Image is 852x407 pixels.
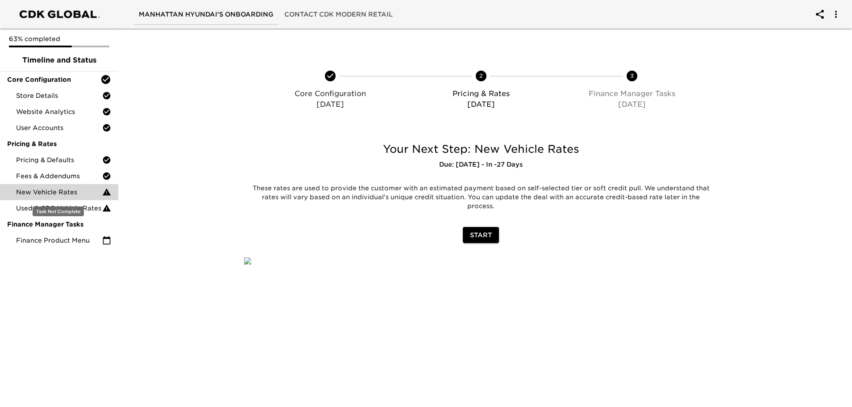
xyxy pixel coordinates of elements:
[139,9,274,20] span: Manhattan Hyundai's Onboarding
[9,34,109,43] p: 63% completed
[470,230,492,241] span: Start
[244,160,718,170] h6: Due: [DATE] - In -27 Days
[258,88,402,99] p: Core Configuration
[16,204,102,213] span: Used & CPO Vehicle Rates
[7,75,100,84] span: Core Configuration
[630,72,634,79] text: 3
[16,188,102,197] span: New Vehicle Rates
[409,99,553,110] p: [DATE]
[560,99,704,110] p: [DATE]
[244,257,251,264] img: qkibX1zbU72zw90W6Gan%2FTemplates%2FRjS7uaFIXtg43HUzxvoG%2F3e51d9d6-1114-4229-a5bf-f5ca567b6beb.jpg
[463,227,499,243] button: Start
[825,4,847,25] button: account of current user
[16,155,102,164] span: Pricing & Defaults
[16,91,102,100] span: Store Details
[560,88,704,99] p: Finance Manager Tasks
[16,123,102,132] span: User Accounts
[253,185,711,210] span: These rates are used to provide the customer with an estimated payment based on self-selected tie...
[7,220,111,229] span: Finance Manager Tasks
[258,99,402,110] p: [DATE]
[16,236,102,245] span: Finance Product Menu
[809,4,831,25] button: account of current user
[479,72,483,79] text: 2
[16,107,102,116] span: Website Analytics
[7,55,111,66] span: Timeline and Status
[409,88,553,99] p: Pricing & Rates
[7,139,111,148] span: Pricing & Rates
[244,142,718,156] h5: Your Next Step: New Vehicle Rates
[284,9,393,20] span: Contact CDK Modern Retail
[16,172,102,180] span: Fees & Addendums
